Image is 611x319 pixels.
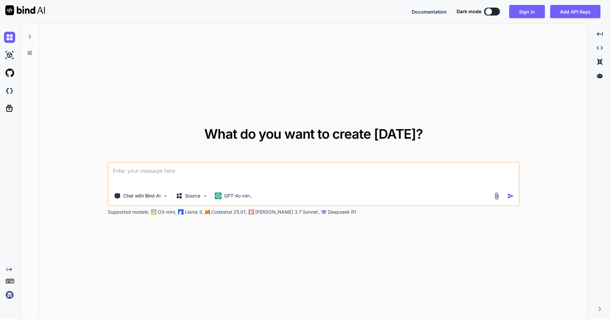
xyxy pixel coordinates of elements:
p: Codestral 25.01, [211,209,247,215]
img: icon [507,193,514,199]
p: Source [185,193,200,199]
img: ai-studio [4,50,15,61]
img: Bind AI [5,5,45,15]
img: claude [249,209,254,215]
img: darkCloudIdeIcon [4,85,15,96]
img: Pick Models [202,193,208,199]
button: Add API Keys [550,5,600,18]
img: Pick Tools [163,193,168,199]
img: attachment [493,192,501,200]
img: signin [4,289,15,301]
p: [PERSON_NAME] 3.7 Sonnet, [255,209,319,215]
span: Dark mode [457,8,481,15]
p: Deepseek R1 [328,209,356,215]
button: Documentation [412,8,447,15]
img: Mistral-AI [205,210,210,214]
button: Sign in [509,5,545,18]
img: Llama2 [178,209,183,215]
p: O3-mini, [158,209,176,215]
img: claude [321,209,327,215]
img: GPT-4o mini [215,193,222,199]
p: Llama 3, [185,209,203,215]
p: GPT-4o min.. [224,193,252,199]
span: What do you want to create [DATE]? [204,126,423,142]
p: Supported models: [108,209,149,215]
img: GPT-4 [151,209,156,215]
img: chat [4,32,15,43]
img: githubLight [4,67,15,79]
span: Documentation [412,9,447,15]
p: Chat with Bind AI [123,193,161,199]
